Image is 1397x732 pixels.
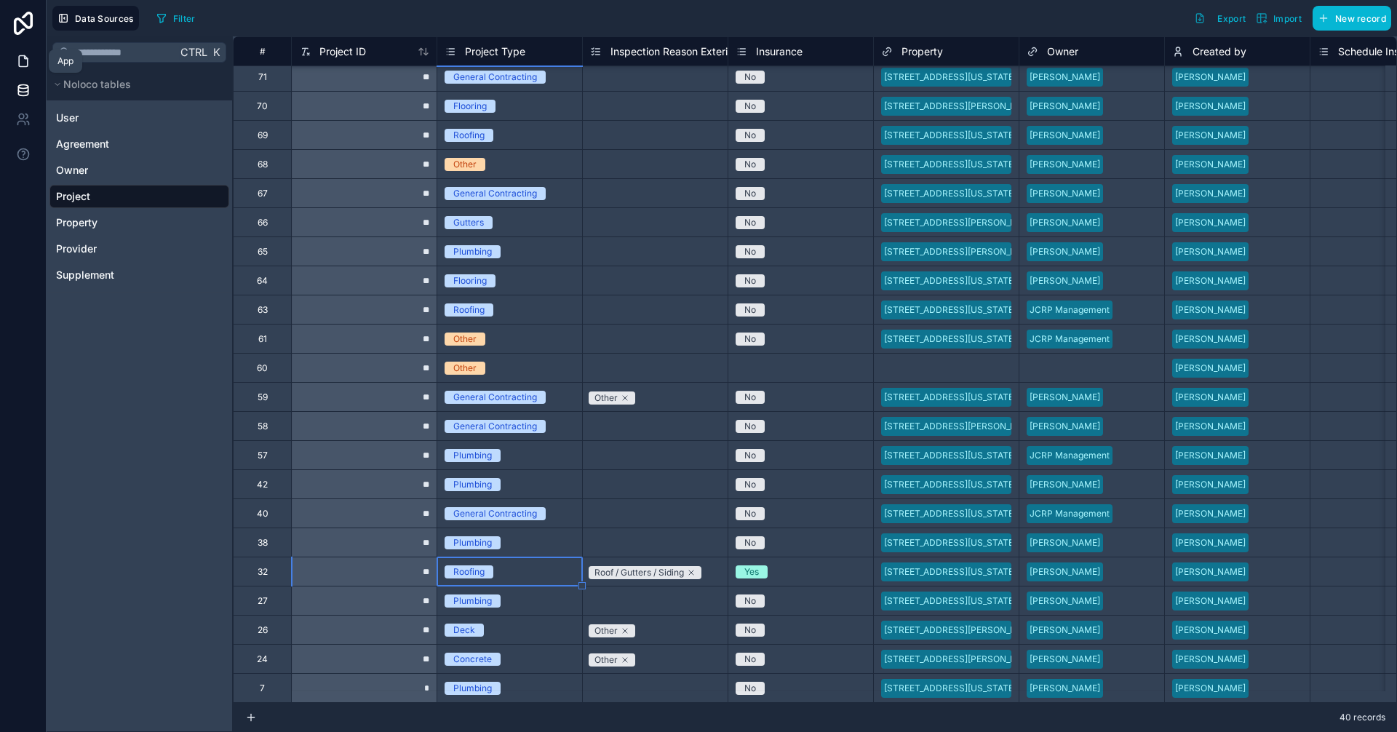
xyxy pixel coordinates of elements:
[1030,216,1100,229] div: [PERSON_NAME]
[594,391,618,405] div: Other
[1175,362,1246,375] div: [PERSON_NAME]
[884,71,1016,84] div: [STREET_ADDRESS][US_STATE]
[884,420,1087,433] div: [STREET_ADDRESS][PERSON_NAME][US_STATE]
[258,595,268,607] div: 27
[465,44,525,59] span: Project Type
[1030,158,1100,171] div: [PERSON_NAME]
[257,653,268,665] div: 24
[453,536,492,549] div: Plumbing
[884,333,1016,346] div: [STREET_ADDRESS][US_STATE]
[257,362,268,374] div: 60
[594,566,684,579] div: Roof / Gutters / Siding
[884,303,1016,317] div: [STREET_ADDRESS][US_STATE]
[1217,13,1246,24] span: Export
[1175,274,1246,287] div: [PERSON_NAME]
[75,13,134,24] span: Data Sources
[258,71,267,83] div: 71
[453,449,492,462] div: Plumbing
[744,100,756,113] div: No
[453,391,537,404] div: General Contracting
[258,421,268,432] div: 58
[258,130,268,141] div: 69
[744,158,756,171] div: No
[884,129,1016,142] div: [STREET_ADDRESS][US_STATE]
[244,46,280,57] div: #
[884,449,1016,462] div: [STREET_ADDRESS][US_STATE]
[1175,449,1246,462] div: [PERSON_NAME]
[744,594,756,608] div: No
[1030,274,1100,287] div: [PERSON_NAME]
[1175,303,1246,317] div: [PERSON_NAME]
[260,683,265,694] div: 7
[258,333,267,345] div: 61
[884,653,1087,666] div: [STREET_ADDRESS][PERSON_NAME][US_STATE]
[902,44,943,59] span: Property
[744,420,756,433] div: No
[258,246,268,258] div: 65
[1030,303,1110,317] div: JCRP Management
[884,565,1016,578] div: [STREET_ADDRESS][US_STATE]
[1030,129,1100,142] div: [PERSON_NAME]
[1335,13,1386,24] span: New record
[453,594,492,608] div: Plumbing
[453,129,485,142] div: Roofing
[258,537,268,549] div: 38
[453,187,537,200] div: General Contracting
[258,159,268,170] div: 68
[453,71,537,84] div: General Contracting
[744,391,756,404] div: No
[744,303,756,317] div: No
[1175,391,1246,404] div: [PERSON_NAME]
[1175,594,1246,608] div: [PERSON_NAME]
[1273,13,1302,24] span: Import
[1175,536,1246,549] div: [PERSON_NAME]
[1175,565,1246,578] div: [PERSON_NAME]
[257,100,268,112] div: 70
[1175,187,1246,200] div: [PERSON_NAME]
[1030,449,1110,462] div: JCRP Management
[1313,6,1391,31] button: New record
[1307,6,1391,31] a: New record
[884,536,1016,549] div: [STREET_ADDRESS][US_STATE]
[1030,653,1100,666] div: [PERSON_NAME]
[744,507,756,520] div: No
[1175,624,1246,637] div: [PERSON_NAME]
[884,216,1087,229] div: [STREET_ADDRESS][PERSON_NAME][US_STATE]
[610,44,737,59] span: Inspection Reason Exterior
[1030,536,1100,549] div: [PERSON_NAME]
[1030,391,1100,404] div: [PERSON_NAME]
[1030,245,1100,258] div: [PERSON_NAME]
[1030,594,1100,608] div: [PERSON_NAME]
[52,6,139,31] button: Data Sources
[258,217,268,228] div: 66
[1030,507,1110,520] div: JCRP Management
[1175,420,1246,433] div: [PERSON_NAME]
[1175,158,1246,171] div: [PERSON_NAME]
[1340,712,1385,723] span: 40 records
[1175,682,1246,695] div: [PERSON_NAME]
[884,100,1087,113] div: [STREET_ADDRESS][PERSON_NAME][US_STATE]
[744,624,756,637] div: No
[453,420,537,433] div: General Contracting
[319,44,366,59] span: Project ID
[884,478,1016,491] div: [STREET_ADDRESS][US_STATE]
[744,71,756,84] div: No
[57,55,73,67] div: App
[884,245,1087,258] div: [STREET_ADDRESS][PERSON_NAME][US_STATE]
[744,478,756,491] div: No
[884,391,1016,404] div: [STREET_ADDRESS][US_STATE]
[594,624,618,637] div: Other
[151,7,201,29] button: Filter
[744,536,756,549] div: No
[453,216,484,229] div: Gutters
[744,216,756,229] div: No
[884,624,1087,637] div: [STREET_ADDRESS][PERSON_NAME][US_STATE]
[257,479,268,490] div: 42
[1175,507,1246,520] div: [PERSON_NAME]
[744,245,756,258] div: No
[756,44,803,59] span: Insurance
[453,274,487,287] div: Flooring
[1030,682,1100,695] div: [PERSON_NAME]
[1030,71,1100,84] div: [PERSON_NAME]
[1030,565,1100,578] div: [PERSON_NAME]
